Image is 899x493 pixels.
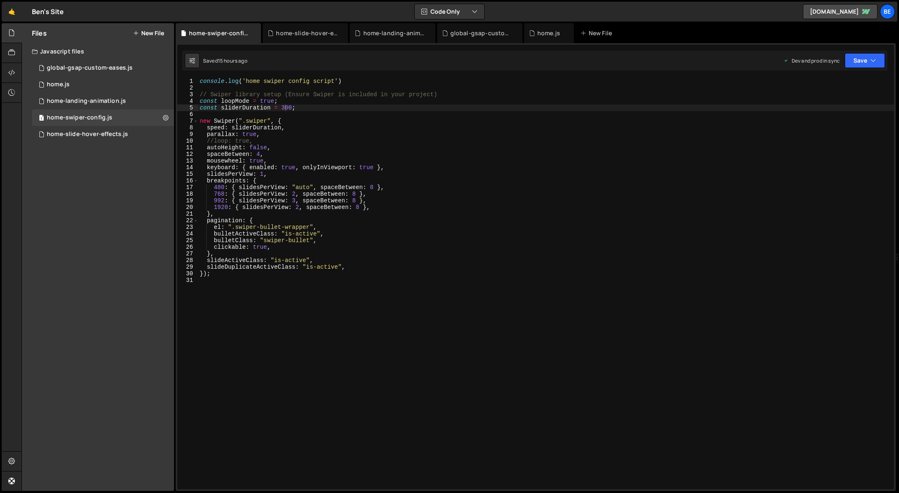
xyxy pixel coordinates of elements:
div: 14 [177,164,198,171]
div: 28 [177,257,198,264]
div: home-landing-animation.js [363,29,425,37]
div: 27 [177,250,198,257]
div: 8 [177,124,198,131]
div: 18 [177,191,198,197]
div: 1 [177,78,198,85]
div: home-swiper-config.js [189,29,251,37]
div: Ben's Site [32,7,64,17]
div: home-swiper-config.js [47,114,112,121]
div: 11910/28508.js [32,76,174,93]
div: 29 [177,264,198,270]
div: home-slide-hover-effects.js [47,131,128,138]
div: 21 [177,211,198,217]
div: 20 [177,204,198,211]
div: New File [580,29,615,37]
div: 11910/28432.js [32,109,174,126]
div: 2 [177,85,198,91]
h2: Files [32,29,47,38]
div: 30 [177,270,198,277]
div: 11910/28435.js [32,126,174,143]
div: 3 [177,91,198,98]
div: home-landing-animation.js [47,97,126,105]
div: 26 [177,244,198,250]
button: Save [845,53,885,68]
div: 10 [177,138,198,144]
div: Javascript files [22,43,174,60]
div: 15 hours ago [218,57,247,64]
div: 22 [177,217,198,224]
div: 24 [177,231,198,237]
div: home.js [537,29,560,37]
div: 19 [177,197,198,204]
div: global-gsap-custom-eases.js [450,29,512,37]
button: New File [133,30,164,36]
div: 11910/28433.js [32,60,174,76]
div: 16 [177,177,198,184]
div: 31 [177,277,198,284]
div: 15 [177,171,198,177]
div: 12 [177,151,198,158]
div: 11910/28512.js [32,93,174,109]
div: 9 [177,131,198,138]
div: 23 [177,224,198,231]
div: global-gsap-custom-eases.js [47,64,133,72]
a: Be [880,4,895,19]
div: 4 [177,98,198,104]
div: home.js [47,81,70,88]
div: 17 [177,184,198,191]
div: 7 [177,118,198,124]
button: Code Only [415,4,484,19]
a: [DOMAIN_NAME] [803,4,877,19]
div: 25 [177,237,198,244]
div: 11 [177,144,198,151]
div: 6 [177,111,198,118]
div: 13 [177,158,198,164]
a: 🤙 [2,2,22,22]
div: 5 [177,104,198,111]
div: Dev and prod in sync [783,57,840,64]
span: 1 [39,115,44,122]
div: home-slide-hover-effects.js [276,29,338,37]
div: Saved [203,57,247,64]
